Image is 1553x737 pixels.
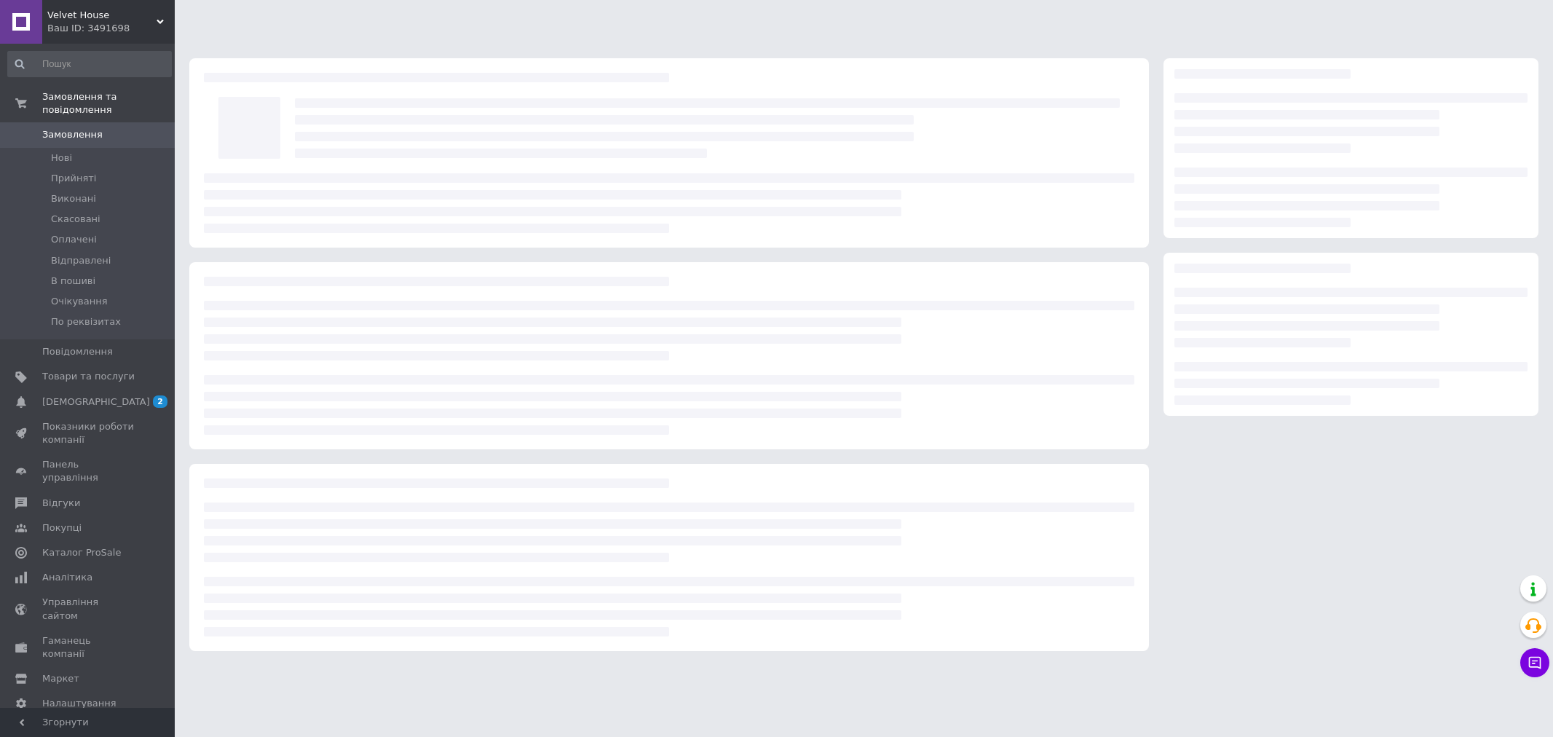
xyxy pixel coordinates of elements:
span: Показники роботи компанії [42,420,135,446]
span: Гаманець компанії [42,634,135,661]
button: Чат з покупцем [1520,648,1549,677]
span: 2 [153,395,167,408]
span: Замовлення та повідомлення [42,90,175,117]
span: Velvet House [47,9,157,22]
span: Товари та послуги [42,370,135,383]
span: Налаштування [42,697,116,710]
span: Скасовані [51,213,100,226]
span: Нові [51,151,72,165]
span: [DEMOGRAPHIC_DATA] [42,395,150,409]
input: Пошук [7,51,172,77]
span: Покупці [42,521,82,535]
span: Прийняті [51,172,96,185]
span: Панель управління [42,458,135,484]
span: Управління сайтом [42,596,135,622]
span: Каталог ProSale [42,546,121,559]
span: Відправлені [51,254,111,267]
span: Замовлення [42,128,103,141]
span: Виконані [51,192,96,205]
span: В пошиві [51,275,95,288]
span: Відгуки [42,497,80,510]
span: Повідомлення [42,345,113,358]
span: Аналітика [42,571,92,584]
span: Очікування [51,295,108,308]
span: Маркет [42,672,79,685]
div: Ваш ID: 3491698 [47,22,175,35]
span: Оплачені [51,233,97,246]
span: По реквізитах [51,315,121,328]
